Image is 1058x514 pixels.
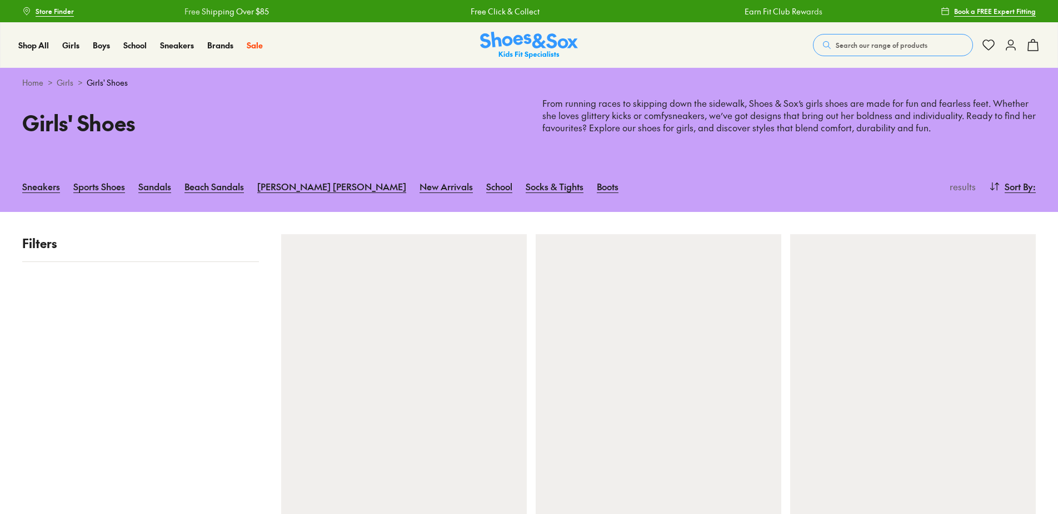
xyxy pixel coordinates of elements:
[247,39,263,51] a: Sale
[138,174,171,199] a: Sandals
[836,40,927,50] span: Search our range of products
[945,180,976,193] p: results
[36,6,74,16] span: Store Finder
[486,174,512,199] a: School
[184,174,244,199] a: Beach Sandals
[62,39,79,51] a: Girls
[123,39,147,51] a: School
[73,174,125,199] a: Sports Shoes
[87,77,128,88] span: Girls' Shoes
[207,39,233,51] a: Brands
[941,1,1036,21] a: Book a FREE Expert Fitting
[597,174,618,199] a: Boots
[526,174,583,199] a: Socks & Tights
[989,174,1036,199] button: Sort By:
[18,39,49,51] a: Shop All
[954,6,1036,16] span: Book a FREE Expert Fitting
[57,77,73,88] a: Girls
[1033,180,1036,193] span: :
[22,234,259,253] p: Filters
[1005,180,1033,193] span: Sort By
[22,1,74,21] a: Store Finder
[22,77,1036,88] div: > >
[160,39,194,51] a: Sneakers
[813,34,973,56] button: Search our range of products
[480,32,578,59] img: SNS_Logo_Responsive.svg
[22,107,516,139] h1: Girls' Shoes
[460,6,529,17] a: Free Click & Collect
[480,32,578,59] a: Shoes & Sox
[93,39,110,51] a: Boys
[668,109,705,121] a: sneakers
[734,6,812,17] a: Earn Fit Club Rewards
[257,174,406,199] a: [PERSON_NAME] [PERSON_NAME]
[173,6,258,17] a: Free Shipping Over $85
[420,174,473,199] a: New Arrivals
[542,97,1036,134] p: From running races to skipping down the sidewalk, Shoes & Sox’s girls shoes are made for fun and ...
[22,174,60,199] a: Sneakers
[22,77,43,88] a: Home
